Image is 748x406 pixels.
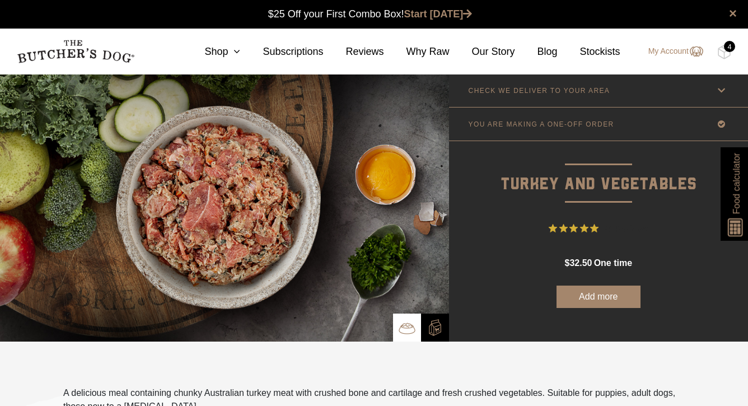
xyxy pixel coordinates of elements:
[323,44,384,59] a: Reviews
[449,74,748,107] a: CHECK WE DELIVER TO YOUR AREA
[450,44,515,59] a: Our Story
[557,286,641,308] button: Add more
[724,41,735,52] div: 4
[730,153,743,214] span: Food calculator
[469,87,610,95] p: CHECK WE DELIVER TO YOUR AREA
[240,44,323,59] a: Subscriptions
[427,319,443,336] img: TBD_Build-A-Box-2.png
[404,8,473,20] a: Start [DATE]
[594,258,632,268] span: one time
[569,258,592,268] span: 32.50
[637,45,703,58] a: My Account
[717,45,731,59] img: TBD_Cart-Full.png
[469,120,614,128] p: YOU ARE MAKING A ONE-OFF ORDER
[729,7,737,20] a: close
[515,44,558,59] a: Blog
[384,44,450,59] a: Why Raw
[603,220,648,237] span: 26 Reviews
[564,258,569,268] span: $
[549,220,648,237] button: Rated 4.9 out of 5 stars from 26 reviews. Jump to reviews.
[399,320,415,337] img: TBD_Bowl.png
[449,141,748,198] p: Turkey and Vegetables
[558,44,620,59] a: Stockists
[182,44,240,59] a: Shop
[449,108,748,141] a: YOU ARE MAKING A ONE-OFF ORDER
